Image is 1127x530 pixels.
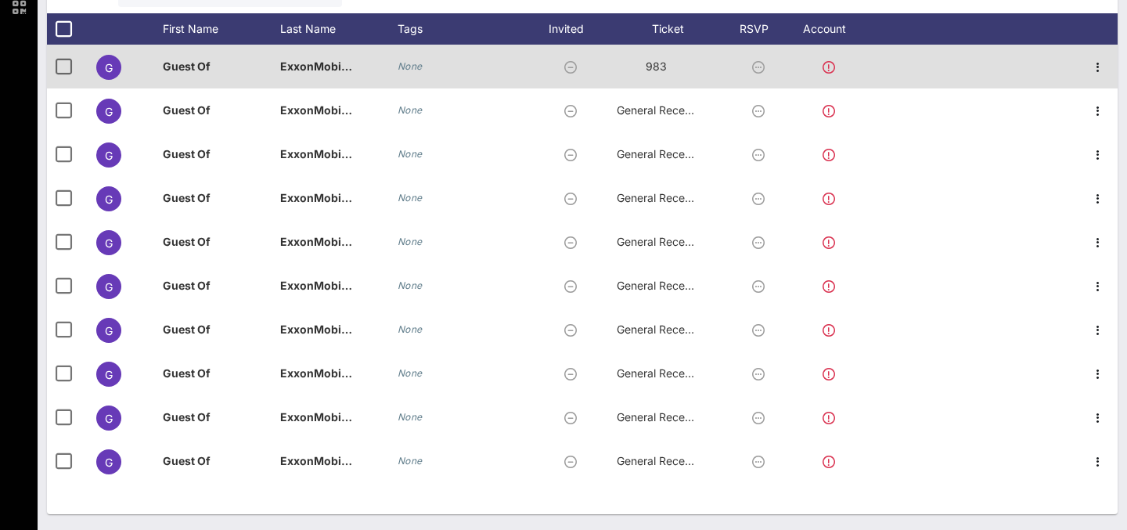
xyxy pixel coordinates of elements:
[105,236,113,250] span: G
[734,13,789,45] div: RSVP
[646,59,667,73] span: 983
[280,45,358,88] p: ExxonMobi…
[280,132,358,176] p: ExxonMobi…
[163,395,241,439] p: Guest Of
[105,149,113,162] span: G
[163,132,241,176] p: Guest Of
[617,147,711,160] span: General Reception
[163,264,241,308] p: Guest Of
[531,13,617,45] div: Invited
[617,410,711,424] span: General Reception
[280,176,358,220] p: ExxonMobi…
[280,352,358,395] p: ExxonMobi…
[163,439,241,483] p: Guest Of
[163,176,241,220] p: Guest Of
[105,368,113,381] span: G
[105,280,113,294] span: G
[105,193,113,206] span: G
[617,454,711,467] span: General Reception
[398,411,423,423] i: None
[398,236,423,247] i: None
[163,13,280,45] div: First Name
[105,412,113,425] span: G
[398,148,423,160] i: None
[280,308,358,352] p: ExxonMobi…
[789,13,875,45] div: Account
[617,103,711,117] span: General Reception
[163,352,241,395] p: Guest Of
[617,323,711,336] span: General Reception
[398,60,423,72] i: None
[280,439,358,483] p: ExxonMobi…
[105,61,113,74] span: G
[163,220,241,264] p: Guest Of
[280,264,358,308] p: ExxonMobi…
[105,105,113,118] span: G
[398,367,423,379] i: None
[163,45,241,88] p: Guest Of
[398,13,531,45] div: Tags
[617,279,711,292] span: General Reception
[105,324,113,337] span: G
[617,191,711,204] span: General Reception
[398,192,423,204] i: None
[280,13,398,45] div: Last Name
[280,88,358,132] p: ExxonMobi…
[280,220,358,264] p: ExxonMobi…
[280,395,358,439] p: ExxonMobi…
[163,88,241,132] p: Guest Of
[163,308,241,352] p: Guest Of
[398,323,423,335] i: None
[398,279,423,291] i: None
[398,455,423,467] i: None
[105,456,113,469] span: G
[617,13,734,45] div: Ticket
[398,104,423,116] i: None
[617,235,711,248] span: General Reception
[617,366,711,380] span: General Reception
